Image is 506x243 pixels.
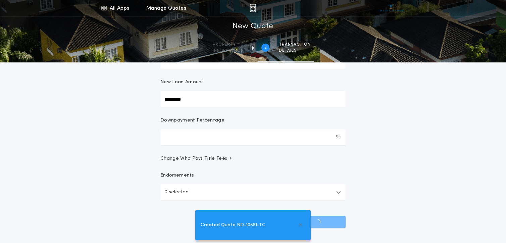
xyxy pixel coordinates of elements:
p: New Loan Amount [160,79,204,86]
span: Change Who Pays Title Fees [160,155,233,162]
p: Endorsements [160,172,346,179]
input: Downpayment Percentage [160,129,346,145]
p: Downpayment Percentage [160,117,224,124]
span: Property [213,42,244,47]
span: information [213,48,244,53]
span: Created Quote ND-10591-TC [201,222,265,229]
button: Change Who Pays Title Fees [160,155,346,162]
p: 0 selected [164,188,189,196]
button: 0 selected [160,184,346,200]
h2: 2 [264,45,267,50]
span: details [279,48,311,53]
h1: New Quote [233,21,273,32]
input: New Loan Amount [160,91,346,107]
img: img [250,4,256,12]
span: Transaction [279,42,311,47]
img: vs-icon [378,5,404,11]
